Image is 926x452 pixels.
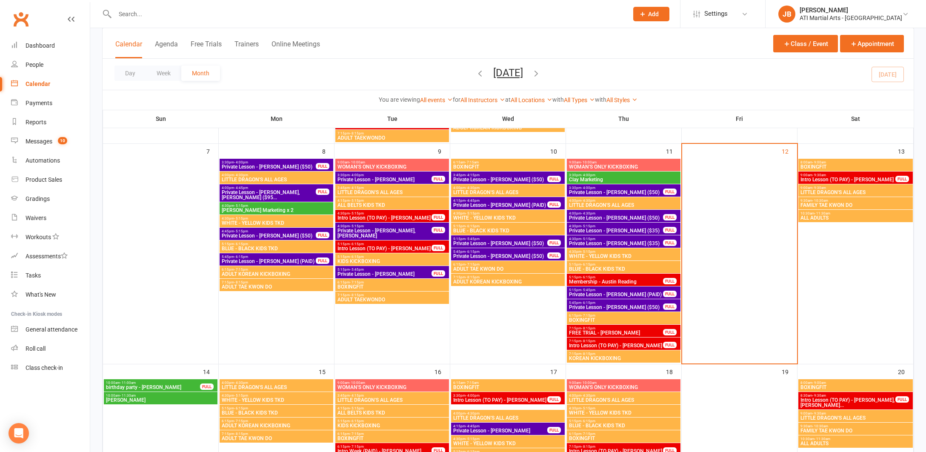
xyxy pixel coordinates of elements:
span: - 10:00am [581,381,597,385]
span: ADULT TAEKWONDO [337,135,447,140]
span: - 10:00am [581,160,597,164]
span: - 5:15pm [234,229,248,233]
div: 14 [203,364,218,378]
span: - 4:00pm [234,160,248,164]
span: Private Lesson - [PERSON_NAME] ($35) [569,241,663,246]
a: Automations [11,151,90,170]
button: Agenda [155,40,178,58]
span: BOXINGFIT [337,284,447,289]
div: Workouts [26,234,51,240]
div: 17 [550,364,566,378]
span: - 11:30am [120,394,136,398]
span: - 5:45pm [466,237,480,241]
span: - 7:15pm [350,280,364,284]
span: - 7:15am [465,381,479,385]
span: 4:15pm [337,199,447,203]
span: 5:45pm [569,301,663,305]
span: 4:30pm [569,224,663,228]
div: FULL [663,291,677,297]
span: Settings [704,4,728,23]
span: 4:30pm [337,212,432,215]
span: 4:30pm [221,204,332,208]
span: Private Lesson - [PERSON_NAME] ($50) [221,233,316,238]
span: - 6:15pm [350,255,364,259]
span: - 5:15pm [581,237,595,241]
span: 4:30pm [221,217,332,220]
div: 18 [666,364,681,378]
span: - 6:15pm [581,301,595,305]
span: - 4:15pm [350,394,364,398]
div: 8 [322,144,334,158]
span: [PERSON_NAME] Marketing x 2 [221,208,332,213]
span: - 8:15pm [466,275,480,279]
span: 5:15pm [337,255,447,259]
span: - 4:30pm [234,173,248,177]
span: - 5:45pm [581,288,595,292]
button: Calendar [115,40,142,58]
a: Class kiosk mode [11,358,90,378]
span: 5:15pm [569,263,679,266]
span: 7:15pm [569,339,663,343]
span: - 6:15pm [581,275,595,279]
span: BLUE - BLACK KIDS TKD [453,228,563,233]
span: - 5:45pm [350,268,364,272]
span: 9:00am [337,381,447,385]
span: - 8:15pm [581,326,595,330]
a: Tasks [11,266,90,285]
span: - 9:00am [812,381,826,385]
span: Private Lesson - [PERSON_NAME] (PAID) [569,292,663,297]
span: - 5:15pm [234,394,248,398]
span: 10:00am [106,394,216,398]
span: WHITE - YELLOW KIDS TKD [453,215,563,220]
span: KOREAN KICKBOXING [569,356,679,361]
span: 9:00am [569,381,679,385]
a: Clubworx [10,9,31,30]
div: 15 [319,364,334,378]
div: Calendar [26,80,50,87]
strong: for [453,96,460,103]
span: 4:30pm [221,394,332,398]
div: Class check-in [26,364,63,371]
span: 9:00am [569,160,679,164]
div: Waivers [26,215,46,221]
span: - 4:45pm [466,199,480,203]
span: ADULT TAE KWON DO [453,266,563,272]
div: FULL [432,214,445,220]
span: 5:15pm [337,268,432,272]
span: Private Lesson - [PERSON_NAME] [337,272,432,277]
span: - 5:15pm [350,224,364,228]
span: - 8:15pm [581,352,595,356]
span: - 4:15pm [466,173,480,177]
span: 4:30pm [453,212,563,215]
span: Private Lesson - [PERSON_NAME] ($50) [453,177,548,182]
span: Intro Lesson (PAID) - [PERSON_NAME] [337,123,432,128]
div: FULL [316,257,329,264]
span: LITTLE DRAGON'S ALL AGES [453,190,563,195]
span: 3:30pm [569,186,663,190]
span: - 5:15pm [234,204,248,208]
span: - 11:30am [815,212,830,215]
span: 4:00pm [569,199,679,203]
span: 7:15pm [337,293,447,297]
button: Appointment [840,35,904,52]
div: FULL [663,227,677,233]
div: [PERSON_NAME] [800,6,902,14]
div: 19 [782,364,797,378]
span: - 6:15pm [350,242,364,246]
a: People [11,55,90,74]
div: FULL [547,201,561,208]
span: birthday party - [PERSON_NAME] [106,385,200,390]
span: Private Lesson - [PERSON_NAME] ($50) [221,164,316,169]
a: Reports [11,113,90,132]
div: FULL [547,252,561,259]
div: Assessments [26,253,68,260]
div: FULL [663,303,677,310]
div: FULL [547,240,561,246]
span: ADULT TAE KWON DO [221,284,332,289]
div: Payments [26,100,52,106]
span: 9:00am [800,186,911,190]
span: LITTLE DRAGON'S ALL AGES [800,190,911,195]
a: Payments [11,94,90,113]
span: Intro Lesson (TO PAY) - [PERSON_NAME] [337,215,432,220]
span: 7:15pm [337,132,447,135]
